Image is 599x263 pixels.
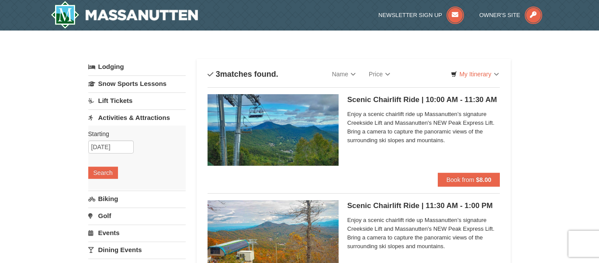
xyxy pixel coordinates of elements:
[88,109,186,126] a: Activities & Attractions
[88,242,186,258] a: Dining Events
[51,1,198,29] img: Massanutten Resort Logo
[378,12,442,18] span: Newsletter Sign Up
[479,12,520,18] span: Owner's Site
[88,130,179,138] label: Starting
[88,225,186,241] a: Events
[438,173,500,187] button: Book from $8.00
[347,202,500,210] h5: Scenic Chairlift Ride | 11:30 AM - 1:00 PM
[208,70,278,79] h4: matches found.
[347,110,500,145] span: Enjoy a scenic chairlift ride up Massanutten’s signature Creekside Lift and Massanutten's NEW Pea...
[88,167,118,179] button: Search
[208,94,339,166] img: 24896431-1-a2e2611b.jpg
[445,68,504,81] a: My Itinerary
[378,12,464,18] a: Newsletter Sign Up
[88,75,186,92] a: Snow Sports Lessons
[325,65,362,83] a: Name
[476,176,491,183] strong: $8.00
[88,59,186,75] a: Lodging
[347,216,500,251] span: Enjoy a scenic chairlift ride up Massanutten’s signature Creekside Lift and Massanutten's NEW Pea...
[447,176,474,183] span: Book from
[216,70,220,79] span: 3
[88,92,186,109] a: Lift Tickets
[347,96,500,104] h5: Scenic Chairlift Ride | 10:00 AM - 11:30 AM
[88,208,186,224] a: Golf
[479,12,542,18] a: Owner's Site
[362,65,397,83] a: Price
[88,191,186,207] a: Biking
[51,1,198,29] a: Massanutten Resort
